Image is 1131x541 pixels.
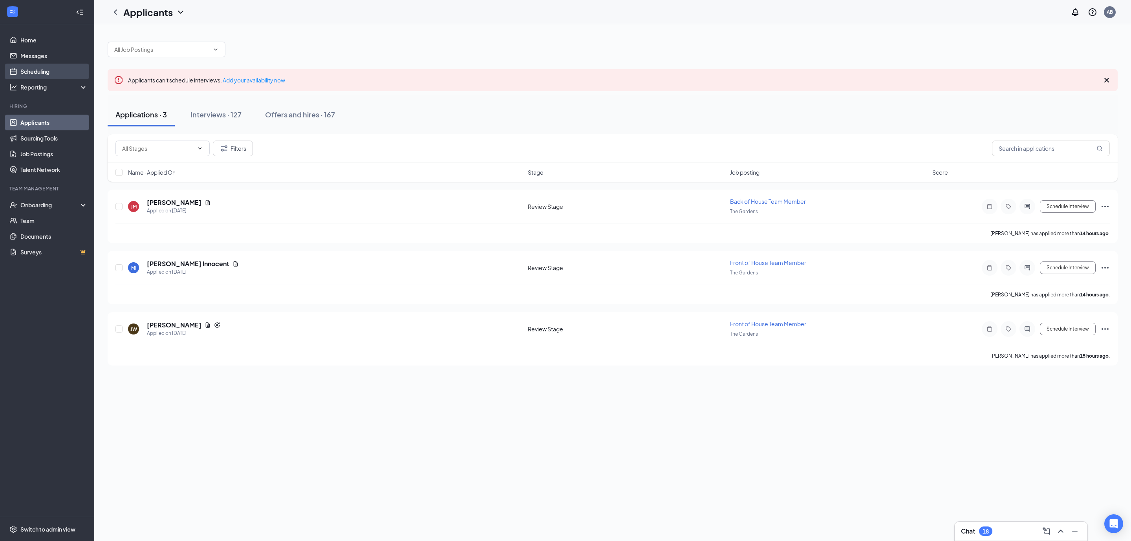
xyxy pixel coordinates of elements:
[730,270,758,276] span: The Gardens
[990,230,1110,237] p: [PERSON_NAME] has applied more than .
[1100,324,1110,334] svg: Ellipses
[76,8,84,16] svg: Collapse
[147,329,220,337] div: Applied on [DATE]
[20,48,88,64] a: Messages
[1023,265,1032,271] svg: ActiveChat
[1004,203,1013,210] svg: Tag
[20,213,88,228] a: Team
[1080,292,1109,298] b: 14 hours ago
[1040,200,1096,213] button: Schedule Interview
[1042,526,1051,536] svg: ComposeMessage
[20,146,88,162] a: Job Postings
[115,110,167,119] div: Applications · 3
[1100,263,1110,272] svg: Ellipses
[114,45,209,54] input: All Job Postings
[1069,525,1081,537] button: Minimize
[205,322,211,328] svg: Document
[147,198,201,207] h5: [PERSON_NAME]
[1054,525,1067,537] button: ChevronUp
[992,141,1110,156] input: Search in applications
[131,265,136,271] div: MI
[528,168,544,176] span: Stage
[985,265,994,271] svg: Note
[528,203,725,210] div: Review Stage
[9,103,86,110] div: Hiring
[20,228,88,244] a: Documents
[197,145,203,152] svg: ChevronDown
[20,201,81,209] div: Onboarding
[128,168,176,176] span: Name · Applied On
[730,208,758,214] span: The Gardens
[1004,265,1013,271] svg: Tag
[9,525,17,533] svg: Settings
[147,207,211,215] div: Applied on [DATE]
[176,7,185,17] svg: ChevronDown
[1104,514,1123,533] div: Open Intercom Messenger
[131,203,137,210] div: JM
[9,83,17,91] svg: Analysis
[1040,323,1096,335] button: Schedule Interview
[528,264,725,272] div: Review Stage
[265,110,335,119] div: Offers and hires · 167
[1070,526,1080,536] svg: Minimize
[114,75,123,85] svg: Error
[123,5,173,19] h1: Applicants
[932,168,948,176] span: Score
[1096,145,1103,152] svg: MagnifyingGlass
[983,528,989,535] div: 18
[122,144,194,153] input: All Stages
[730,320,806,327] span: Front of House Team Member
[128,77,285,84] span: Applicants can't schedule interviews.
[190,110,242,119] div: Interviews · 127
[205,199,211,206] svg: Document
[1040,525,1053,537] button: ComposeMessage
[20,64,88,79] a: Scheduling
[147,268,239,276] div: Applied on [DATE]
[1080,230,1109,236] b: 14 hours ago
[223,77,285,84] a: Add your availability now
[1080,353,1109,359] b: 15 hours ago
[1088,7,1097,17] svg: QuestionInfo
[528,325,725,333] div: Review Stage
[20,83,88,91] div: Reporting
[990,353,1110,359] p: [PERSON_NAME] has applied more than .
[20,115,88,130] a: Applicants
[730,198,806,205] span: Back of House Team Member
[20,525,75,533] div: Switch to admin view
[1023,203,1032,210] svg: ActiveChat
[1023,326,1032,332] svg: ActiveChat
[985,203,994,210] svg: Note
[111,7,120,17] svg: ChevronLeft
[990,291,1110,298] p: [PERSON_NAME] has applied more than .
[1100,202,1110,211] svg: Ellipses
[147,321,201,329] h5: [PERSON_NAME]
[212,46,219,53] svg: ChevronDown
[730,168,759,176] span: Job posting
[130,326,137,333] div: JW
[1107,9,1113,15] div: AB
[1071,7,1080,17] svg: Notifications
[985,326,994,332] svg: Note
[232,261,239,267] svg: Document
[9,185,86,192] div: Team Management
[961,527,975,536] h3: Chat
[147,260,229,268] h5: [PERSON_NAME] Innocent
[1004,326,1013,332] svg: Tag
[9,201,17,209] svg: UserCheck
[1056,526,1065,536] svg: ChevronUp
[1102,75,1111,85] svg: Cross
[220,144,229,153] svg: Filter
[9,8,16,16] svg: WorkstreamLogo
[20,244,88,260] a: SurveysCrown
[730,259,806,266] span: Front of House Team Member
[20,32,88,48] a: Home
[213,141,253,156] button: Filter Filters
[20,162,88,177] a: Talent Network
[1040,261,1096,274] button: Schedule Interview
[730,331,758,337] span: The Gardens
[214,322,220,328] svg: Reapply
[20,130,88,146] a: Sourcing Tools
